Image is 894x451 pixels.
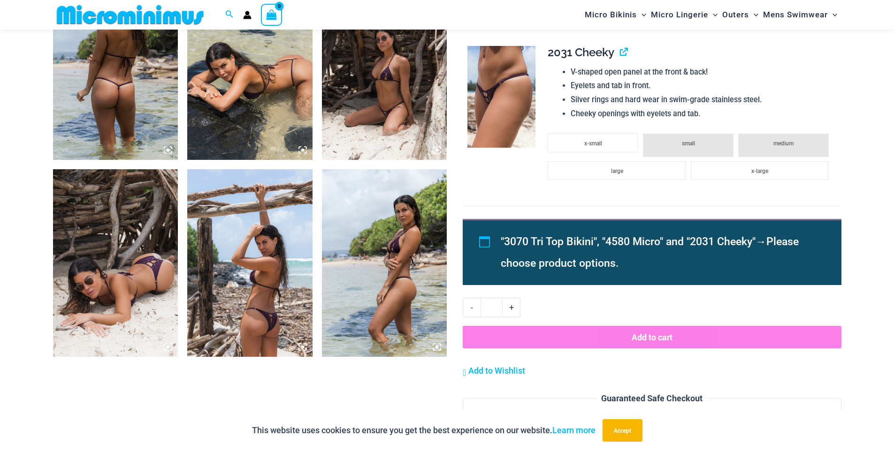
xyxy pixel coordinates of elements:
li: V-shaped open panel at the front & back! [571,65,833,79]
img: Link Plum 3070 Tri Top 4580 Micro [322,169,447,357]
span: Micro Lingerie [651,3,708,27]
li: → [501,231,820,274]
span: large [611,168,623,174]
a: Learn more [552,425,596,435]
span: x-large [751,168,768,174]
li: x-large [691,161,829,180]
button: Add to cart [463,326,841,348]
a: Add to Wishlist [463,364,525,378]
li: large [548,161,686,180]
li: small [643,134,734,157]
span: Mens Swimwear [763,3,828,27]
input: Product quantity [481,298,503,317]
a: Account icon link [243,11,252,19]
img: MM SHOP LOGO FLAT [53,4,207,25]
a: Micro LingerieMenu ToggleMenu Toggle [649,3,720,27]
a: Search icon link [225,9,234,21]
span: Menu Toggle [708,3,718,27]
span: Menu Toggle [637,3,646,27]
li: medium [738,134,829,157]
span: Add to Wishlist [468,366,525,376]
span: x-small [584,140,602,147]
span: Menu Toggle [749,3,758,27]
li: Silver rings and hard wear in swim-grade stainless steel. [571,93,833,107]
li: Eyelets and tab in front. [571,79,833,93]
li: x-small [548,134,638,152]
span: 2031 Cheeky [548,45,614,59]
img: Link Plum 3070 Tri Top 2031 Cheeky [187,169,313,357]
span: "3070 Tri Top Bikini", "4580 Micro" and "2031 Cheeky" [501,235,756,248]
img: Link Plum 3070 Tri Top 2031 Cheeky [53,169,178,357]
a: View Shopping Cart, empty [261,4,283,25]
span: Menu Toggle [828,3,837,27]
p: This website uses cookies to ensure you get the best experience on our website. [252,423,596,437]
li: Cheeky openings with eyelets and tab. [571,107,833,121]
a: OutersMenu ToggleMenu Toggle [720,3,761,27]
a: Mens SwimwearMenu ToggleMenu Toggle [761,3,840,27]
span: medium [773,140,794,147]
a: Micro BikinisMenu ToggleMenu Toggle [582,3,649,27]
span: Micro Bikinis [585,3,637,27]
img: Link Plum 2031 Cheeky [467,46,535,148]
span: small [682,140,695,147]
span: Please choose product options. [501,235,799,270]
a: - [463,298,481,317]
legend: Guaranteed Safe Checkout [597,391,706,406]
nav: Site Navigation [581,1,841,28]
button: Accept [603,419,642,442]
span: Outers [722,3,749,27]
a: + [503,298,520,317]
